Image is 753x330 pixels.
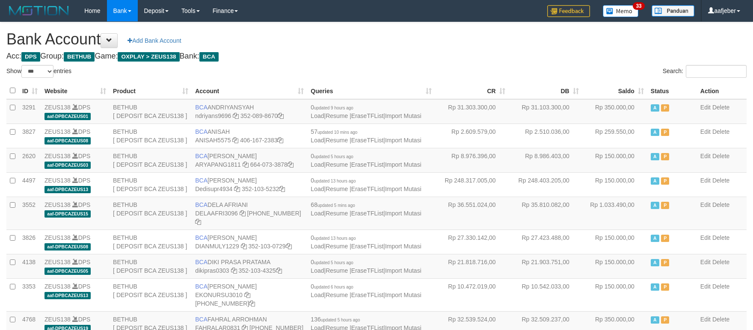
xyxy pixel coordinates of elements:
[686,65,747,78] input: Search:
[311,137,324,144] a: Load
[661,259,670,266] span: Paused
[326,137,348,144] a: Resume
[192,148,307,172] td: [PERSON_NAME] 664-073-3878
[311,210,324,217] a: Load
[44,113,91,120] span: aaf-DPBCAZEUS01
[231,267,237,274] a: Copy dikipras0303 to clipboard
[21,52,40,62] span: DPS
[195,186,232,192] a: Dedisupr4934
[663,65,747,78] label: Search:
[44,234,71,241] a: ZEUS138
[19,148,41,172] td: 2620
[311,153,421,168] span: | | |
[435,99,509,124] td: Rp 31.303.300,00
[243,161,249,168] a: Copy ARYAPANG1811 to clipboard
[6,4,71,17] img: MOTION_logo.png
[110,148,192,172] td: BETHUB [ DEPOSIT BCA ZEUS138 ]
[712,259,729,265] a: Delete
[326,292,348,298] a: Resume
[582,82,647,99] th: Saldo: activate to sort column ascending
[700,201,711,208] a: Edit
[41,124,110,148] td: DPS
[192,254,307,278] td: DIKI PRASA PRATAMA 352-103-4325
[311,177,356,184] span: 0
[41,82,110,99] th: Website: activate to sort column ascending
[41,278,110,311] td: DPS
[385,210,421,217] a: Import Mutasi
[19,278,41,311] td: 3353
[195,259,208,265] span: BCA
[199,52,219,62] span: BCA
[351,210,383,217] a: EraseTFList
[110,172,192,197] td: BETHUB [ DEPOSIT BCA ZEUS138 ]
[509,197,582,230] td: Rp 35.810.082,00
[195,210,238,217] a: DELAAFRI3096
[314,236,356,241] span: updated 13 hours ago
[195,292,243,298] a: EKONURSU3010
[241,243,247,250] a: Copy DIANMULY1229 to clipboard
[195,316,208,323] span: BCA
[661,104,670,112] span: Paused
[110,197,192,230] td: BETHUB [ DEPOSIT BCA ZEUS138 ]
[435,278,509,311] td: Rp 10.472.019,00
[234,186,240,192] a: Copy Dedisupr4934 to clipboard
[195,243,239,250] a: DIANMULY1229
[651,259,659,266] span: Active
[326,112,348,119] a: Resume
[651,104,659,112] span: Active
[385,112,421,119] a: Import Mutasi
[633,2,644,10] span: 33
[311,128,357,135] span: 57
[192,82,307,99] th: Account: activate to sort column ascending
[351,267,383,274] a: EraseTFList
[44,268,91,275] span: aaf-DPBCAZEUS05
[351,292,383,298] a: EraseTFList
[44,210,91,218] span: aaf-DPBCAZEUS15
[311,186,324,192] a: Load
[192,197,307,230] td: DELA AFRIANI [PHONE_NUMBER]
[351,243,383,250] a: EraseTFList
[307,82,435,99] th: Queries: activate to sort column ascending
[41,148,110,172] td: DPS
[19,197,41,230] td: 3552
[582,278,647,311] td: Rp 150.000,00
[661,235,670,242] span: Paused
[44,104,71,111] a: ZEUS138
[314,106,353,110] span: updated 9 hours ago
[44,316,71,323] a: ZEUS138
[435,148,509,172] td: Rp 8.976.396,00
[326,210,348,217] a: Resume
[110,124,192,148] td: BETHUB [ DEPOSIT BCA ZEUS138 ]
[195,153,208,159] span: BCA
[661,153,670,160] span: Paused
[311,234,421,250] span: | | |
[582,148,647,172] td: Rp 150.000,00
[122,33,187,48] a: Add Bank Account
[547,5,590,17] img: Feedback.jpg
[278,112,284,119] a: Copy 3520898670 to clipboard
[509,124,582,148] td: Rp 2.510.036,00
[700,104,711,111] a: Edit
[110,82,192,99] th: Product: activate to sort column ascending
[240,210,246,217] a: Copy DELAAFRI3096 to clipboard
[311,243,324,250] a: Load
[195,267,229,274] a: dikipras0303
[435,197,509,230] td: Rp 36.551.024,00
[195,104,208,111] span: BCA
[651,235,659,242] span: Active
[651,316,659,324] span: Active
[700,153,711,159] a: Edit
[712,104,729,111] a: Delete
[44,186,91,193] span: aaf-DPBCAZEUS13
[311,161,324,168] a: Load
[286,243,292,250] a: Copy 3521030729 to clipboard
[311,259,353,265] span: 0
[582,197,647,230] td: Rp 1.033.490,00
[249,300,255,307] a: Copy 4062302392 to clipboard
[41,99,110,124] td: DPS
[44,177,71,184] a: ZEUS138
[311,112,324,119] a: Load
[385,267,421,274] a: Import Mutasi
[509,148,582,172] td: Rp 8.986.403,00
[385,186,421,192] a: Import Mutasi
